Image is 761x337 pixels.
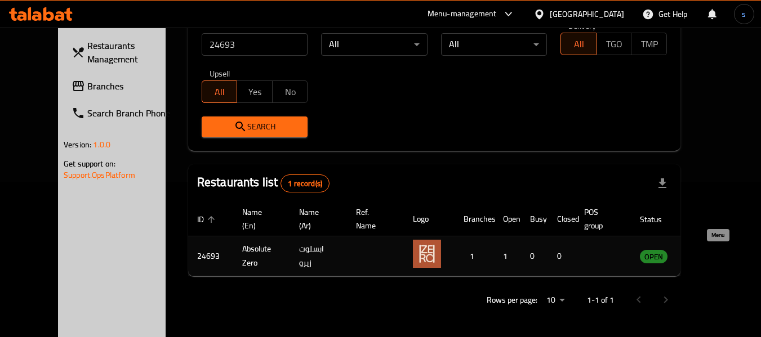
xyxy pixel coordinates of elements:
h2: Restaurants list [197,174,330,192]
span: POS group [584,205,617,232]
span: No [277,84,304,100]
button: All [202,80,238,103]
th: Open [494,202,521,236]
a: Branches [63,73,185,100]
span: 1.0.0 [93,137,110,152]
td: 0 [548,236,575,276]
span: Name (Ar) [299,205,333,232]
span: 1 record(s) [281,178,329,189]
div: OPEN [640,250,667,263]
td: 24693 [188,236,233,276]
th: Branches [455,202,494,236]
span: TGO [601,36,628,52]
th: Busy [521,202,548,236]
span: Name (En) [242,205,277,232]
div: Export file [649,170,676,197]
p: Rows per page: [487,293,537,307]
span: All [207,84,233,100]
button: No [272,80,308,103]
label: Delivery [568,21,597,29]
td: 1 [494,236,521,276]
td: Absolute Zero [233,236,290,276]
div: All [441,33,548,56]
img: Absolute Zero [413,240,441,268]
td: 0 [521,236,548,276]
span: OPEN [640,250,667,263]
label: Upsell [210,69,230,77]
th: Logo [404,202,455,236]
table: enhanced table [188,202,729,276]
span: s [742,8,746,20]
div: Total records count [281,174,330,192]
span: Ref. Name [356,205,390,232]
button: TGO [596,33,632,55]
span: Yes [242,84,268,100]
button: TMP [631,33,667,55]
a: Restaurants Management [63,32,185,73]
input: Search for restaurant name or ID.. [202,33,308,56]
a: Support.OpsPlatform [64,168,135,182]
span: Version: [64,137,91,152]
span: All [566,36,592,52]
button: Yes [237,80,273,103]
div: [GEOGRAPHIC_DATA] [550,8,624,20]
span: TMP [636,36,662,52]
span: Restaurants Management [87,39,176,66]
div: Rows per page: [542,292,569,309]
div: Menu-management [428,7,497,21]
th: Closed [548,202,575,236]
td: 1 [455,236,494,276]
span: Status [640,213,677,226]
span: Get support on: [64,156,115,171]
td: ابسلوت زيرو [290,236,347,276]
div: All [321,33,428,56]
button: All [560,33,597,55]
span: ID [197,213,219,226]
span: Branches [87,79,176,93]
span: Search [211,120,299,134]
button: Search [202,116,308,137]
p: 1-1 of 1 [587,293,614,307]
a: Search Branch Phone [63,100,185,127]
span: Search Branch Phone [87,106,176,120]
